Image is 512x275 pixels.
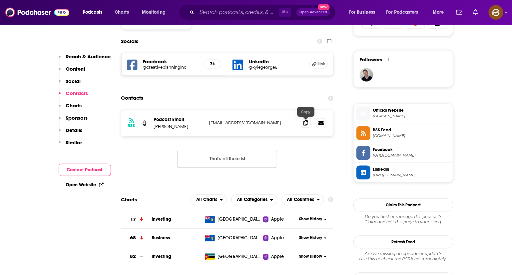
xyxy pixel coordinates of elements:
[152,235,170,241] a: Business
[297,107,314,117] div: Copy
[299,254,322,260] span: Show History
[297,217,329,222] button: Show History
[373,167,450,173] span: Linkedin
[121,229,152,247] a: 68
[66,139,82,146] p: Similar
[152,217,171,222] a: Investing
[202,254,263,260] a: [GEOGRAPHIC_DATA]
[59,139,82,152] button: Similar
[5,6,69,19] img: Podchaser - Follow, Share and Rate Podcasts
[142,8,166,17] span: Monitoring
[356,107,450,121] a: Official Website[DOMAIN_NAME]
[121,92,144,105] h2: Contacts
[470,7,481,18] a: Show notifications dropdown
[344,7,384,18] button: open menu
[191,195,227,205] button: open menu
[271,216,284,223] span: Apple
[353,199,453,212] button: Claim This Podcast
[356,146,450,160] a: Facebook[URL][DOMAIN_NAME]
[249,65,304,70] a: @kylegeorge8
[209,120,296,126] p: [EMAIL_ADDRESS][DOMAIN_NAME]
[353,214,453,225] div: Claim and edit this page to your liking.
[231,195,277,205] h2: Categories
[237,198,267,202] span: All Categories
[489,5,503,20] span: Logged in as hey85204
[299,217,322,222] span: Show History
[263,254,297,260] a: Apple
[287,198,314,202] span: All Countries
[185,5,342,20] div: Search podcasts, credits, & more...
[218,254,261,260] span: Mozambique
[154,117,204,123] p: Podcast Email
[373,173,450,178] span: https://www.linkedin.com/in/kylegeorge8
[281,195,324,205] h2: Countries
[196,198,217,202] span: All Charts
[271,235,284,242] span: Apple
[59,115,88,127] button: Sponsors
[373,147,450,153] span: Facebook
[373,114,450,119] span: moneyalignmentacademy.com
[281,195,324,205] button: open menu
[59,53,111,66] button: Reach & Audience
[386,8,418,17] span: For Podcasters
[318,4,330,10] span: New
[489,5,503,20] img: User Profile
[218,235,261,242] span: Virgin Islands, British
[66,115,88,121] p: Sponsors
[353,236,453,249] button: Refresh Feed
[297,235,329,241] button: Show History
[353,214,453,220] span: Do you host or manage this podcast?
[271,254,284,260] span: Apple
[66,182,104,188] a: Open Website
[373,108,450,114] span: Official Website
[231,195,277,205] button: open menu
[249,59,304,65] h5: LinkedIn
[110,7,133,18] a: Charts
[121,197,137,203] h2: Charts
[143,65,198,70] a: @creativeplanninginc
[356,166,450,180] a: Linkedin[URL][DOMAIN_NAME]
[454,7,465,18] a: Show notifications dropdown
[197,7,279,18] input: Search podcasts, credits, & more...
[130,253,136,261] h3: 82
[59,90,88,102] button: Contacts
[128,123,135,129] h3: RSS
[388,57,389,63] div: 1
[66,66,86,72] p: Content
[428,7,452,18] button: open menu
[130,216,136,224] h3: 17
[66,127,83,133] p: Details
[309,60,328,69] a: Link
[177,150,277,168] button: Nothing here.
[143,59,198,65] h5: Facebook
[152,254,171,260] a: Investing
[78,7,111,18] button: open menu
[489,5,503,20] button: Show profile menu
[66,53,111,60] p: Reach & Audience
[299,11,327,14] span: Open Advanced
[66,102,82,109] p: Charts
[218,216,261,223] span: Virgin Islands, British
[373,134,450,139] span: feed.podbean.com
[373,153,450,158] span: https://www.facebook.com/creativeplanninginc
[263,216,297,223] a: Apple
[121,248,152,266] a: 82
[59,127,83,139] button: Details
[433,8,444,17] span: More
[263,235,297,242] a: Apple
[209,61,216,67] h5: 7k
[130,234,136,242] h3: 68
[66,78,81,84] p: Social
[297,254,329,260] button: Show History
[83,8,102,17] span: Podcasts
[317,62,325,67] span: Link
[59,78,81,90] button: Social
[66,90,88,96] p: Contacts
[121,35,139,48] h2: Socials
[360,57,382,63] span: Followers
[296,8,330,16] button: Open AdvancedNew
